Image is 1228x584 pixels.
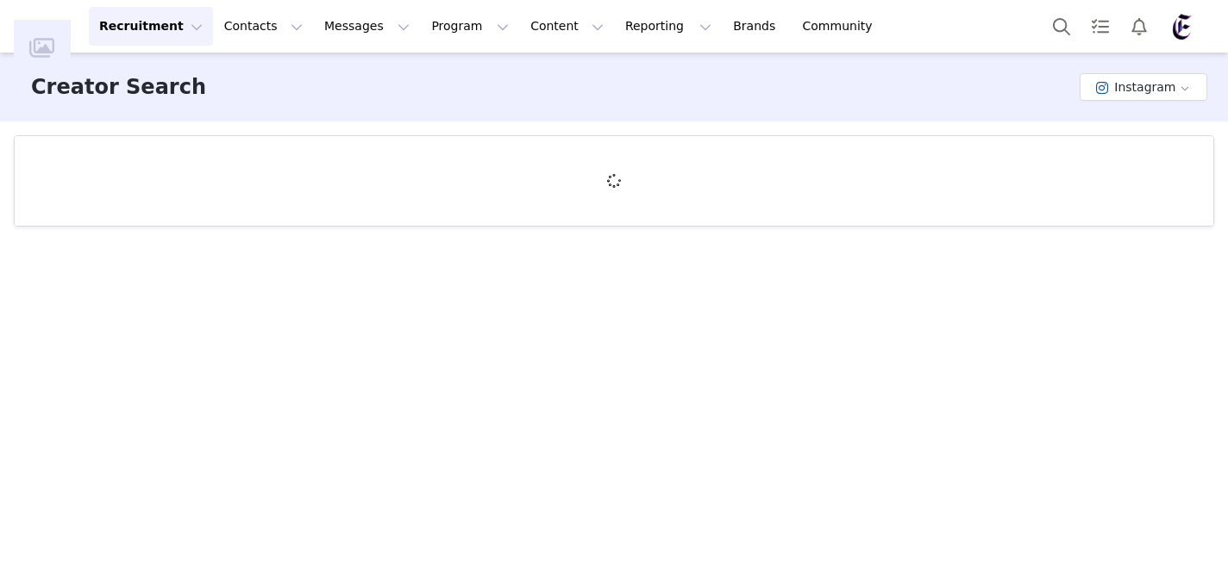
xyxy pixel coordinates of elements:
[1080,73,1207,101] button: Instagram
[214,7,313,46] button: Contacts
[1169,13,1197,40] img: 9c490942-749f-4570-a5a3-e47297561777.png
[1043,7,1081,46] button: Search
[31,71,206,103] h3: Creator Search
[793,7,891,46] a: Community
[520,7,614,46] button: Content
[421,7,519,46] button: Program
[89,7,213,46] button: Recruitment
[314,7,420,46] button: Messages
[1081,7,1119,46] a: Tasks
[1120,7,1158,46] button: Notifications
[1159,13,1214,40] button: Profile
[615,7,722,46] button: Reporting
[723,7,791,46] a: Brands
